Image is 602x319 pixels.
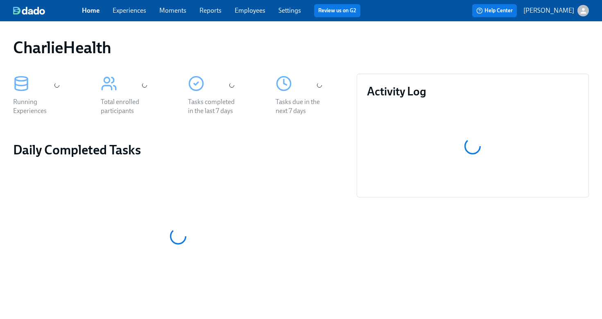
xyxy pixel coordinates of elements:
a: Moments [159,7,186,14]
div: Tasks completed in the last 7 days [188,97,240,115]
div: Running Experiences [13,97,66,115]
img: dado [13,7,45,15]
h1: CharlieHealth [13,38,111,57]
a: Reports [199,7,222,14]
p: [PERSON_NAME] [523,6,574,15]
h3: Activity Log [367,84,579,99]
div: Total enrolled participants [101,97,153,115]
button: [PERSON_NAME] [523,5,589,16]
span: Help Center [476,7,513,15]
a: dado [13,7,82,15]
a: Home [82,7,100,14]
a: Employees [235,7,265,14]
a: Experiences [113,7,146,14]
button: Help Center [472,4,517,17]
h2: Daily Completed Tasks [13,142,344,158]
div: Tasks due in the next 7 days [276,97,328,115]
a: Review us on G2 [318,7,356,15]
button: Review us on G2 [314,4,360,17]
a: Settings [278,7,301,14]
